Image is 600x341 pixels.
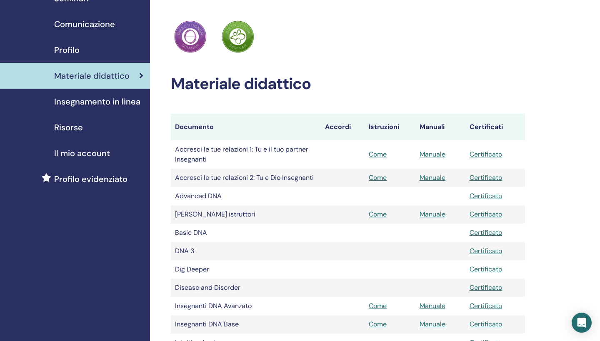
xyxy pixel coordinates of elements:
a: Certificato [470,150,502,159]
a: Certificato [470,283,502,292]
th: Manuali [415,114,465,140]
td: Accresci le tue relazioni 1: Tu e il tuo partner Insegnanti [171,140,321,169]
a: Certificato [470,173,502,182]
span: Insegnamento in linea [54,95,140,108]
th: Accordi [321,114,365,140]
span: Profilo [54,44,80,56]
span: Materiale didattico [54,70,130,82]
td: Dig Deeper [171,260,321,279]
a: Certificato [470,301,502,310]
a: Certificato [470,210,502,219]
td: [PERSON_NAME] istruttori [171,205,321,224]
a: Certificato [470,320,502,329]
th: Documento [171,114,321,140]
a: Manuale [420,210,445,219]
th: Istruzioni [365,114,415,140]
td: Insegnanti DNA Base [171,315,321,334]
a: Certificato [470,228,502,237]
div: Open Intercom Messenger [572,313,592,333]
a: Come [369,173,387,182]
h2: Materiale didattico [171,75,525,94]
a: Manuale [420,320,445,329]
th: Certificati [465,114,525,140]
a: Manuale [420,301,445,310]
a: Come [369,320,387,329]
td: Disease and Disorder [171,279,321,297]
img: Practitioner [174,20,207,53]
span: Il mio account [54,147,110,159]
a: Come [369,150,387,159]
td: Basic DNA [171,224,321,242]
a: Manuale [420,150,445,159]
a: Come [369,301,387,310]
a: Manuale [420,173,445,182]
td: Advanced DNA [171,187,321,205]
td: Insegnanti DNA Avanzato [171,297,321,315]
td: DNA 3 [171,242,321,260]
a: Certificato [470,192,502,200]
a: Certificato [470,265,502,274]
img: Practitioner [222,20,254,53]
a: Certificato [470,246,502,255]
a: Come [369,210,387,219]
span: Profilo evidenziato [54,173,127,185]
span: Risorse [54,121,83,134]
span: Comunicazione [54,18,115,30]
td: Accresci le tue relazioni 2: Tu e Dio Insegnanti [171,169,321,187]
